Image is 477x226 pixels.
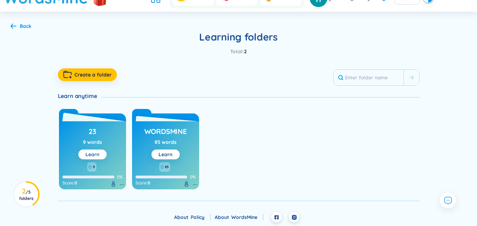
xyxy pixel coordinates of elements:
[148,180,150,186] span: 0
[11,24,31,30] a: Back
[74,180,77,186] span: 0
[215,213,263,221] div: About
[58,92,101,100] div: Learn anytime
[244,48,247,55] span: 2
[62,180,123,186] div: :
[85,151,99,158] a: Learn
[334,70,404,85] input: Enter folder name
[20,22,31,30] div: Back
[62,180,73,186] span: Score
[117,174,123,179] span: 0%
[136,180,147,186] span: Score
[83,138,102,146] div: 9 words
[230,48,244,55] span: Total :
[159,151,172,158] a: Learn
[18,188,34,201] h3: 2
[191,214,210,220] a: Policy
[155,138,177,146] div: 85 words
[89,127,96,140] h3: 23
[74,71,112,78] span: Create a folder
[174,213,210,221] div: About
[144,127,187,140] h3: WordsMine
[58,31,419,43] h2: Learning folders
[151,149,180,159] button: Learn
[58,68,117,81] button: Create a folder
[78,149,107,159] button: Learn
[93,164,95,170] span: 9
[89,125,96,138] a: 23
[231,214,263,220] a: WordsMine
[190,174,196,179] span: 0%
[144,125,187,138] a: WordsMine
[136,180,196,186] div: :
[19,189,34,201] span: / 5 folders
[165,164,169,170] span: 85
